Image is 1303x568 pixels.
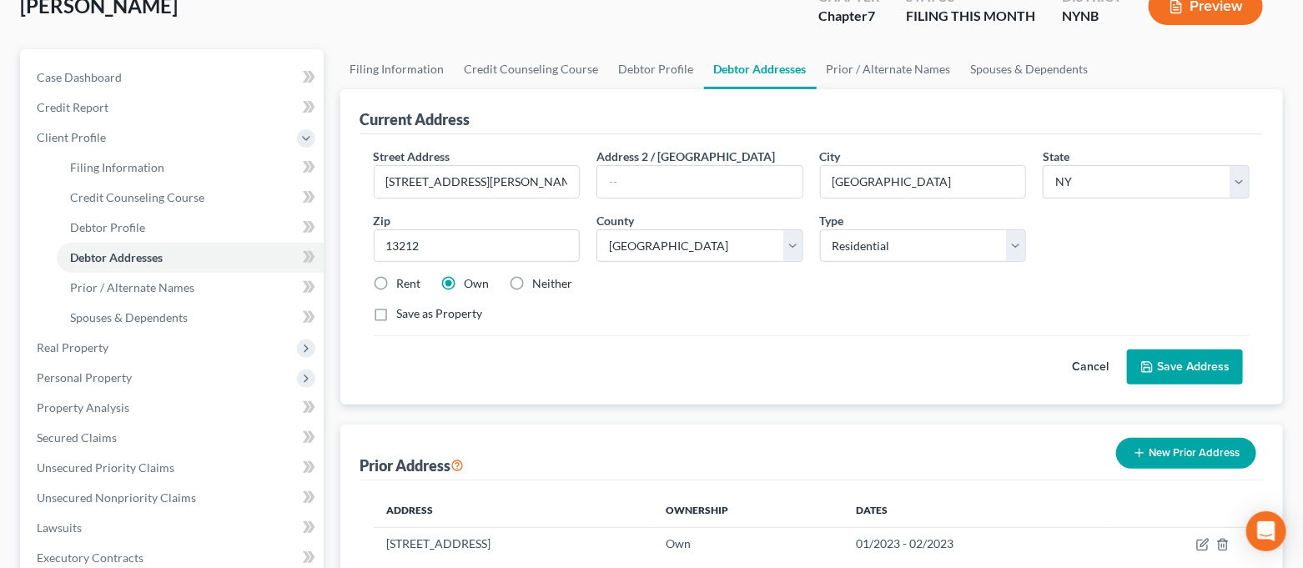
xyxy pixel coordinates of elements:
div: FILING THIS MONTH [906,7,1035,26]
a: Prior / Alternate Names [817,49,961,89]
a: Secured Claims [23,423,324,453]
button: Cancel [1054,350,1127,384]
input: XXXXX [374,229,581,263]
span: Unsecured Priority Claims [37,460,174,475]
a: Case Dashboard [23,63,324,93]
a: Debtor Profile [57,213,324,243]
a: Debtor Profile [609,49,704,89]
span: Case Dashboard [37,70,122,84]
div: NYNB [1062,7,1122,26]
span: Zip [374,214,391,228]
span: Street Address [374,149,450,163]
input: Enter street address [375,166,580,198]
span: Debtor Profile [70,220,145,234]
label: Save as Property [397,305,483,322]
a: Prior / Alternate Names [57,273,324,303]
span: State [1043,149,1069,163]
span: Unsecured Nonpriority Claims [37,490,196,505]
a: Filing Information [340,49,455,89]
span: Prior / Alternate Names [70,280,194,294]
label: Address 2 / [GEOGRAPHIC_DATA] [596,148,775,165]
a: Credit Counseling Course [57,183,324,213]
label: Rent [397,275,421,292]
span: Secured Claims [37,430,117,445]
button: New Prior Address [1116,438,1256,469]
a: Credit Report [23,93,324,123]
a: Spouses & Dependents [57,303,324,333]
span: Executory Contracts [37,550,143,565]
span: City [820,149,841,163]
div: Prior Address [360,455,465,475]
a: Unsecured Nonpriority Claims [23,483,324,513]
label: Own [465,275,490,292]
th: Ownership [652,494,843,527]
a: Credit Counseling Course [455,49,609,89]
a: Debtor Addresses [704,49,817,89]
span: Lawsuits [37,520,82,535]
td: [STREET_ADDRESS] [374,527,653,559]
div: Chapter [818,7,879,26]
span: Credit Report [37,100,108,114]
span: Spouses & Dependents [70,310,188,324]
input: -- [597,166,802,198]
label: Type [820,212,844,229]
a: Debtor Addresses [57,243,324,273]
th: Dates [843,494,1107,527]
span: County [596,214,634,228]
td: Own [652,527,843,559]
span: Credit Counseling Course [70,190,204,204]
span: Debtor Addresses [70,250,163,264]
label: Neither [533,275,573,292]
a: Lawsuits [23,513,324,543]
td: 01/2023 - 02/2023 [843,527,1107,559]
span: Real Property [37,340,108,354]
span: Filing Information [70,160,164,174]
a: Filing Information [57,153,324,183]
a: Spouses & Dependents [961,49,1099,89]
span: Client Profile [37,130,106,144]
span: Property Analysis [37,400,129,415]
a: Unsecured Priority Claims [23,453,324,483]
button: Save Address [1127,349,1243,385]
a: Property Analysis [23,393,324,423]
input: Enter city... [821,166,1026,198]
div: Open Intercom Messenger [1246,511,1286,551]
span: 7 [868,8,875,23]
span: Personal Property [37,370,132,385]
div: Current Address [360,109,470,129]
th: Address [374,494,653,527]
